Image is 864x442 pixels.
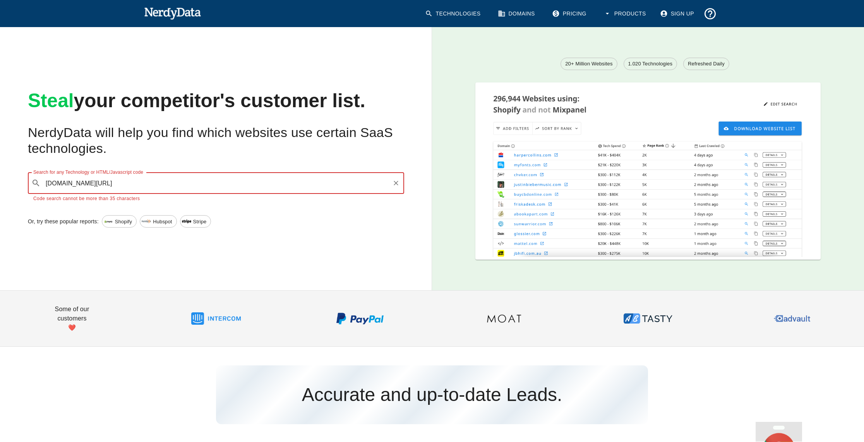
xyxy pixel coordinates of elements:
span: Shopify [111,218,136,226]
img: A screenshot of a report showing the total number of websites using Shopify [475,82,821,257]
h3: Accurate and up-to-date Leads. [216,365,648,424]
img: PayPal [335,294,385,343]
a: Domains [493,4,541,24]
span: Stripe [189,218,211,226]
img: ABTasty [623,294,673,343]
img: Moat [479,294,529,343]
p: Code search cannot be more than 35 characters [33,195,399,203]
a: Hubspot [140,215,177,228]
span: Refreshed Daily [684,60,729,68]
button: Support and Documentation [700,4,720,24]
h2: NerdyData will help you find which websites use certain SaaS technologies. [28,125,404,157]
h1: your competitor's customer list. [28,90,404,112]
a: Refreshed Daily [683,58,729,70]
a: 1.020 Technologies [624,58,677,70]
p: Or, try these popular reports: [28,218,99,225]
span: Steal [28,90,74,111]
a: Shopify [102,215,137,228]
a: 20+ Million Websites [561,58,617,70]
label: Search for any Technology or HTML/Javascript code [33,169,143,175]
a: Pricing [547,4,593,24]
span: 1.020 Technologies [624,60,677,68]
img: NerdyData.com [144,5,201,21]
a: Technologies [420,4,487,24]
img: Advault [767,294,817,343]
a: Stripe [180,215,211,228]
span: Hubspot [149,218,176,226]
button: Products [599,4,652,24]
img: Intercom [191,294,241,343]
button: Clear [391,178,401,188]
span: 20+ Million Websites [561,60,617,68]
a: Sign Up [655,4,700,24]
